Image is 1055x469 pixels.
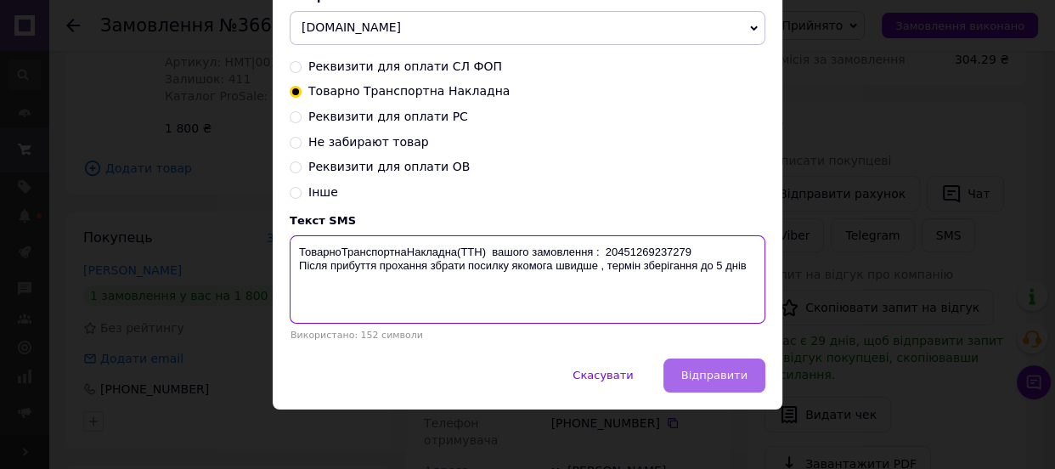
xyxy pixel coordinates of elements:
span: Відправити [681,369,748,381]
span: Не забирают товар [308,135,429,149]
div: Текст SMS [290,214,765,227]
span: Реквизити для оплати СЛ ФОП [308,59,502,73]
span: Інше [308,185,338,199]
textarea: ТоварноТранспортнаНакладна(ТТН) вашого замовлення : 20451269237279 Після прибуття прохання збрати... [290,235,765,324]
span: Скасувати [573,369,633,381]
button: Відправити [663,359,765,393]
span: Реквизити для оплати ОВ [308,160,470,173]
span: Реквизити для оплати РС [308,110,468,123]
span: Товарно Транспортна Накладна [308,84,510,98]
div: Використано: 152 символи [290,330,765,341]
span: [DOMAIN_NAME] [302,20,401,34]
button: Скасувати [555,359,651,393]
